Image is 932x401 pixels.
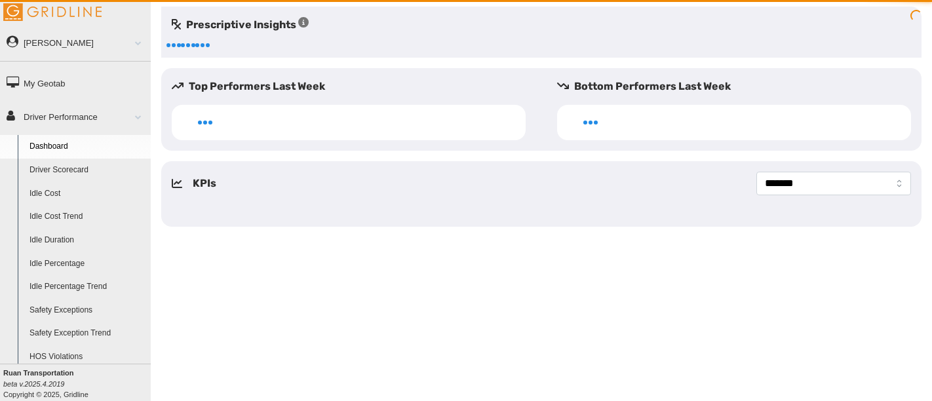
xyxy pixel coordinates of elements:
a: HOS Violations [24,345,151,369]
a: Idle Percentage Trend [24,275,151,299]
a: Idle Percentage [24,252,151,276]
a: Idle Cost Trend [24,205,151,229]
a: Safety Exceptions [24,299,151,322]
a: Safety Exception Trend [24,322,151,345]
img: Gridline [3,3,102,21]
h5: KPIs [193,176,216,191]
b: Ruan Transportation [3,369,74,377]
h5: Bottom Performers Last Week [557,79,922,94]
h5: Prescriptive Insights [172,17,309,33]
h5: Top Performers Last Week [172,79,536,94]
a: Idle Cost [24,182,151,206]
a: Driver Scorecard [24,159,151,182]
i: beta v.2025.4.2019 [3,380,64,388]
div: Copyright © 2025, Gridline [3,368,151,400]
a: Dashboard [24,135,151,159]
a: Idle Duration [24,229,151,252]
